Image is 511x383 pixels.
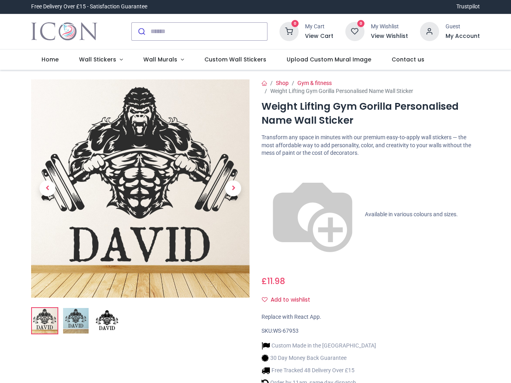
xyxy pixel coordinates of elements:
[291,20,299,28] sup: 0
[31,20,97,43] a: Logo of Icon Wall Stickers
[357,20,365,28] sup: 0
[392,55,424,63] span: Contact us
[365,211,458,217] span: Available in various colours and sizes.
[261,164,364,266] img: color-wheel.png
[261,366,376,375] li: Free Tracked 48 Delivery Over £15
[261,313,480,321] div: Replace with React App.
[133,49,194,70] a: Wall Murals
[31,112,64,265] a: Previous
[446,32,480,40] a: My Account
[262,297,267,302] i: Add to wishlist
[279,28,299,34] a: 0
[371,32,408,40] a: View Wishlist
[31,79,250,298] img: Weight Lifting Gym Gorilla Personalised Name Wall Sticker
[143,55,177,63] span: Wall Murals
[217,112,250,265] a: Next
[267,275,285,287] span: 11.98
[261,293,317,307] button: Add to wishlistAdd to wishlist
[261,342,376,350] li: Custom Made in the [GEOGRAPHIC_DATA]
[270,88,413,94] span: Weight Lifting Gym Gorilla Personalised Name Wall Sticker
[261,327,480,335] div: SKU:
[63,308,89,334] img: WS-67953-02
[31,3,147,11] div: Free Delivery Over £15 - Satisfaction Guarantee
[456,3,480,11] a: Trustpilot
[204,55,266,63] span: Custom Wall Stickers
[69,49,133,70] a: Wall Stickers
[261,275,285,287] span: £
[225,180,241,196] span: Next
[31,20,97,43] img: Icon Wall Stickers
[40,180,55,196] span: Previous
[94,308,120,334] img: WS-67953-03
[446,23,480,31] div: Guest
[345,28,364,34] a: 0
[276,80,289,86] a: Shop
[42,55,59,63] span: Home
[261,354,376,362] li: 30 Day Money Back Guarantee
[261,134,480,157] p: Transform any space in minutes with our premium easy-to-apply wall stickers — the most affordable...
[132,23,151,40] button: Submit
[287,55,371,63] span: Upload Custom Mural Image
[305,32,333,40] a: View Cart
[32,308,57,334] img: Weight Lifting Gym Gorilla Personalised Name Wall Sticker
[261,100,480,127] h1: Weight Lifting Gym Gorilla Personalised Name Wall Sticker
[297,80,332,86] a: Gym & fitness
[273,328,299,334] span: WS-67953
[371,23,408,31] div: My Wishlist
[305,23,333,31] div: My Cart
[79,55,116,63] span: Wall Stickers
